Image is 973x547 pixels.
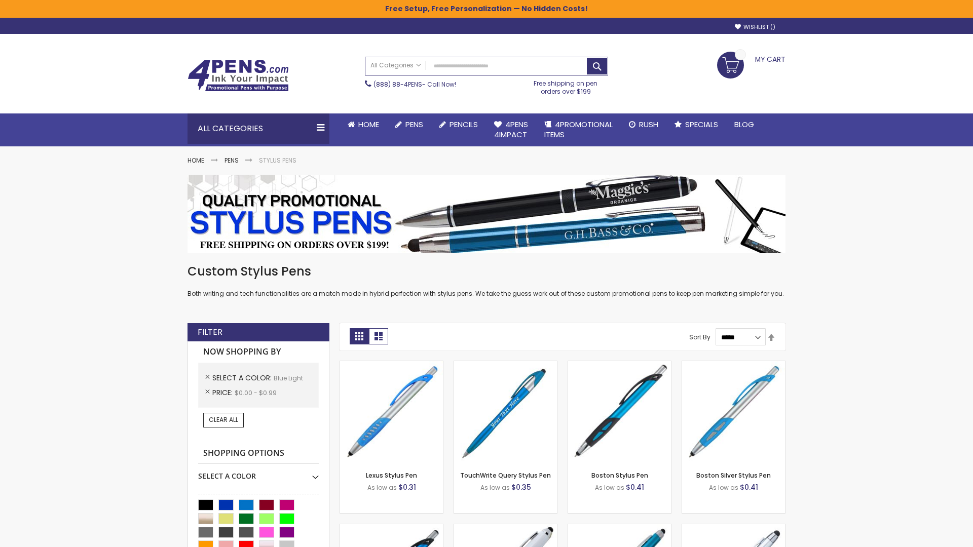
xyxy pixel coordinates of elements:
[405,119,423,130] span: Pens
[735,23,775,31] a: Wishlist
[373,80,422,89] a: (888) 88-4PENS
[340,361,443,369] a: Lexus Stylus Pen-Blue - Light
[494,119,528,140] span: 4Pens 4impact
[682,361,785,464] img: Boston Silver Stylus Pen-Blue - Light
[188,175,785,253] img: Stylus Pens
[734,119,754,130] span: Blog
[568,361,671,464] img: Boston Stylus Pen-Blue - Light
[259,156,296,165] strong: Stylus Pens
[709,483,738,492] span: As low as
[454,524,557,532] a: Kimberly Logo Stylus Pens-LT-Blue
[188,156,204,165] a: Home
[224,156,239,165] a: Pens
[212,387,235,398] span: Price
[387,113,431,136] a: Pens
[203,413,244,427] a: Clear All
[536,113,621,146] a: 4PROMOTIONALITEMS
[639,119,658,130] span: Rush
[431,113,486,136] a: Pencils
[450,119,478,130] span: Pencils
[340,524,443,532] a: Lexus Metallic Stylus Pen-Blue - Light
[523,75,609,96] div: Free shipping on pen orders over $199
[274,374,303,382] span: Blue Light
[544,119,613,140] span: 4PROMOTIONAL ITEMS
[740,482,758,492] span: $0.41
[188,59,289,92] img: 4Pens Custom Pens and Promotional Products
[568,524,671,532] a: Lory Metallic Stylus Pen-Blue - Light
[696,471,771,480] a: Boston Silver Stylus Pen
[365,57,426,74] a: All Categories
[235,388,277,397] span: $0.00 - $0.99
[511,482,531,492] span: $0.35
[689,333,710,341] label: Sort By
[340,361,443,464] img: Lexus Stylus Pen-Blue - Light
[340,113,387,136] a: Home
[591,471,648,480] a: Boston Stylus Pen
[595,483,624,492] span: As low as
[350,328,369,344] strong: Grid
[626,482,644,492] span: $0.41
[682,524,785,532] a: Silver Cool Grip Stylus Pen-Blue - Light
[726,113,762,136] a: Blog
[568,361,671,369] a: Boston Stylus Pen-Blue - Light
[367,483,397,492] span: As low as
[209,415,238,424] span: Clear All
[358,119,379,130] span: Home
[454,361,557,369] a: TouchWrite Query Stylus Pen-Blue Light
[666,113,726,136] a: Specials
[198,464,319,481] div: Select A Color
[188,113,329,144] div: All Categories
[366,471,417,480] a: Lexus Stylus Pen
[188,263,785,280] h1: Custom Stylus Pens
[212,373,274,383] span: Select A Color
[682,361,785,369] a: Boston Silver Stylus Pen-Blue - Light
[373,80,456,89] span: - Call Now!
[480,483,510,492] span: As low as
[198,443,319,464] strong: Shopping Options
[460,471,551,480] a: TouchWrite Query Stylus Pen
[486,113,536,146] a: 4Pens4impact
[370,61,421,69] span: All Categories
[188,263,785,298] div: Both writing and tech functionalities are a match made in hybrid perfection with stylus pens. We ...
[621,113,666,136] a: Rush
[454,361,557,464] img: TouchWrite Query Stylus Pen-Blue Light
[685,119,718,130] span: Specials
[398,482,416,492] span: $0.31
[198,327,222,338] strong: Filter
[198,341,319,363] strong: Now Shopping by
